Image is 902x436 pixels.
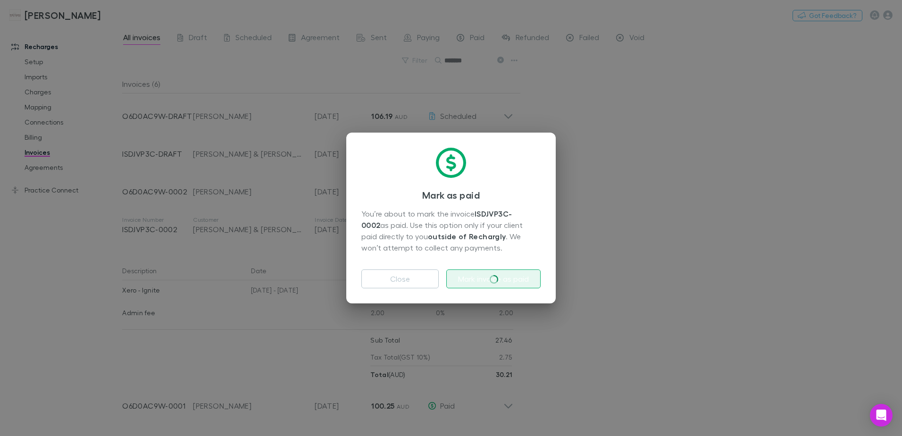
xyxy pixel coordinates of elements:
[361,189,541,201] h3: Mark as paid
[361,208,541,254] div: You’re about to mark the invoice as paid. Use this option only if your client paid directly to yo...
[870,404,893,427] div: Open Intercom Messenger
[428,232,506,241] strong: outside of Rechargly
[446,269,541,288] button: Mark invoice as paid
[361,269,439,288] button: Close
